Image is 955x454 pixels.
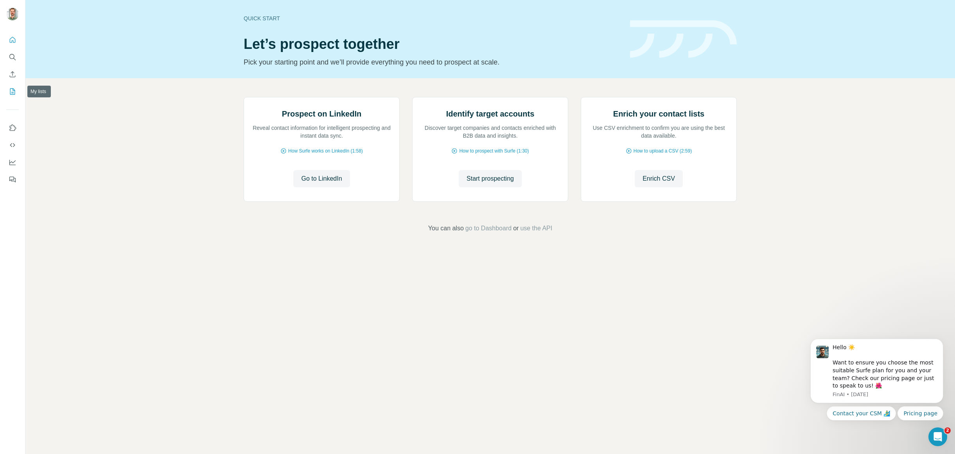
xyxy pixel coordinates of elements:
h2: Enrich your contact lists [613,108,704,119]
button: Enrich CSV [6,67,19,81]
p: Reveal contact information for intelligent prospecting and instant data sync. [252,124,391,140]
button: Enrich CSV [635,170,683,187]
span: How to prospect with Surfe (1:30) [459,147,529,154]
button: Use Surfe on LinkedIn [6,121,19,135]
span: How to upload a CSV (2:59) [634,147,692,154]
button: Dashboard [6,155,19,169]
span: How Surfe works on LinkedIn (1:58) [288,147,363,154]
button: go to Dashboard [465,224,512,233]
button: Quick start [6,33,19,47]
button: Search [6,50,19,64]
button: Use Surfe API [6,138,19,152]
span: or [513,224,519,233]
span: You can also [428,224,464,233]
iframe: Intercom live chat [928,427,947,446]
h1: Let’s prospect together [244,36,621,52]
span: 2 [944,427,951,434]
iframe: Intercom notifications message [799,313,955,433]
button: My lists [6,84,19,99]
button: use the API [520,224,552,233]
img: Avatar [6,8,19,20]
p: Use CSV enrichment to confirm you are using the best data available. [589,124,729,140]
img: banner [630,20,737,58]
button: Go to LinkedIn [293,170,350,187]
h2: Prospect on LinkedIn [282,108,361,119]
p: Pick your starting point and we’ll provide everything you need to prospect at scale. [244,57,621,68]
span: Enrich CSV [643,174,675,183]
span: Start prospecting [467,174,514,183]
h2: Identify target accounts [446,108,535,119]
p: Discover target companies and contacts enriched with B2B data and insights. [420,124,560,140]
button: Start prospecting [459,170,522,187]
button: Feedback [6,172,19,187]
div: Quick start [244,14,621,22]
span: Go to LinkedIn [301,174,342,183]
